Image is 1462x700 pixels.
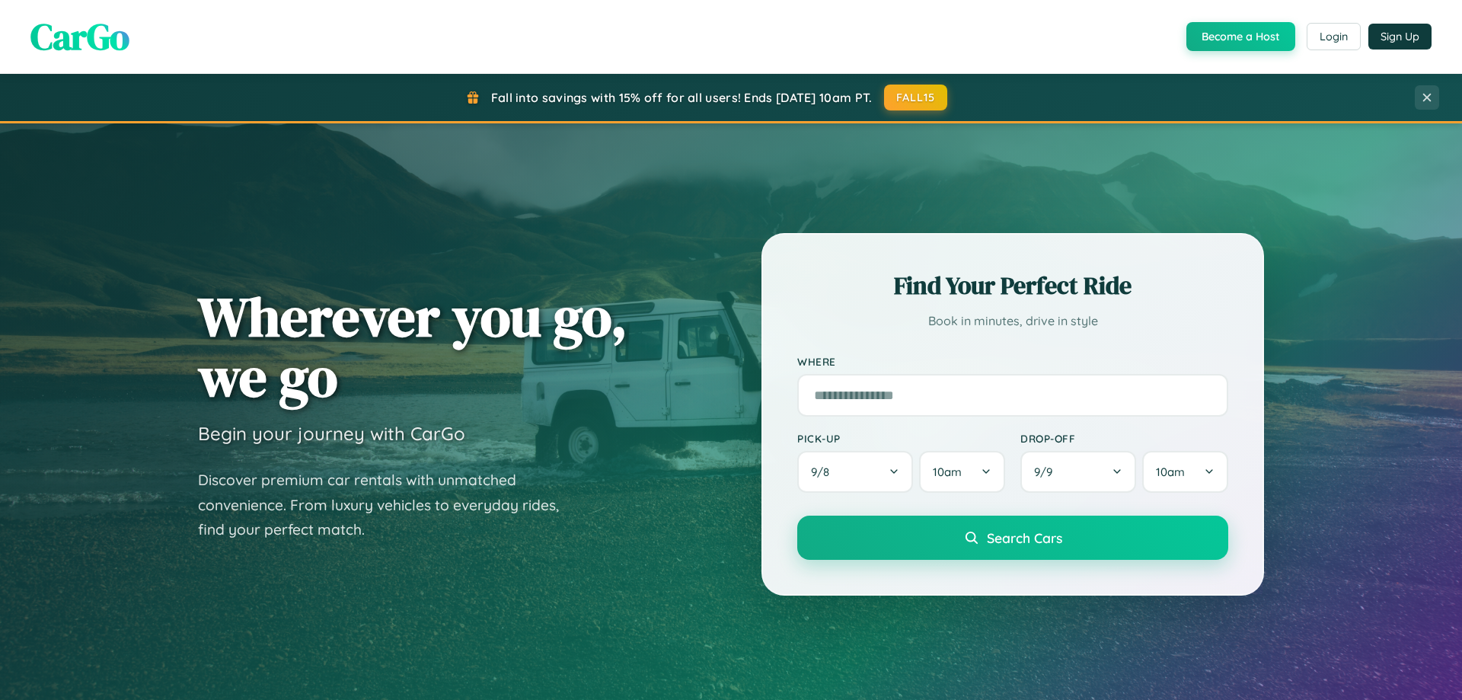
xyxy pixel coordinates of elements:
[1368,24,1432,50] button: Sign Up
[884,85,948,110] button: FALL15
[1307,23,1361,50] button: Login
[1020,451,1136,493] button: 9/9
[198,422,465,445] h3: Begin your journey with CarGo
[987,529,1062,546] span: Search Cars
[1034,465,1060,479] span: 9 / 9
[1020,432,1228,445] label: Drop-off
[198,286,627,407] h1: Wherever you go, we go
[919,451,1005,493] button: 10am
[797,451,913,493] button: 9/8
[797,516,1228,560] button: Search Cars
[933,465,962,479] span: 10am
[1186,22,1295,51] button: Become a Host
[1156,465,1185,479] span: 10am
[811,465,837,479] span: 9 / 8
[797,432,1005,445] label: Pick-up
[491,90,873,105] span: Fall into savings with 15% off for all users! Ends [DATE] 10am PT.
[797,310,1228,332] p: Book in minutes, drive in style
[198,468,579,542] p: Discover premium car rentals with unmatched convenience. From luxury vehicles to everyday rides, ...
[1142,451,1228,493] button: 10am
[797,269,1228,302] h2: Find Your Perfect Ride
[797,355,1228,368] label: Where
[30,11,129,62] span: CarGo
